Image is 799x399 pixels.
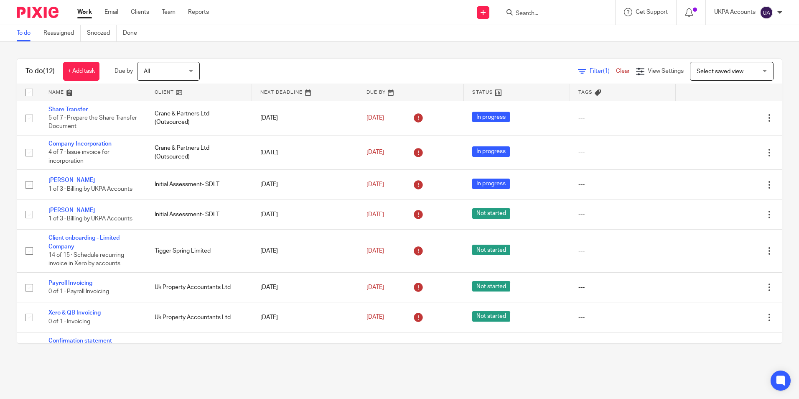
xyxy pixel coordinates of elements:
[578,180,668,189] div: ---
[131,8,149,16] a: Clients
[252,230,358,273] td: [DATE]
[144,69,150,74] span: All
[48,207,95,213] a: [PERSON_NAME]
[104,8,118,16] a: Email
[146,302,252,332] td: Uk Property Accountants Ltd
[760,6,773,19] img: svg%3E
[366,150,384,156] span: [DATE]
[636,9,668,15] span: Get Support
[616,68,630,74] a: Clear
[366,315,384,320] span: [DATE]
[252,332,358,366] td: [DATE]
[48,141,112,147] a: Company Incorporation
[578,114,668,122] div: ---
[48,177,95,183] a: [PERSON_NAME]
[578,210,668,219] div: ---
[472,311,510,322] span: Not started
[162,8,176,16] a: Team
[252,170,358,199] td: [DATE]
[590,68,616,74] span: Filter
[252,135,358,169] td: [DATE]
[43,68,55,74] span: (12)
[472,112,510,122] span: In progress
[48,235,120,249] a: Client onboarding - Limited Company
[146,101,252,135] td: Crane & Partners Ltd (Outsourced)
[48,338,112,344] a: Confirmation statement
[25,67,55,76] h1: To do
[472,343,510,354] span: In progress
[578,313,668,322] div: ---
[366,248,384,254] span: [DATE]
[48,310,101,316] a: Xero & QB Invoicing
[578,90,593,95] span: Tags
[515,10,590,18] input: Search
[366,182,384,187] span: [DATE]
[146,135,252,169] td: Crane & Partners Ltd (Outsourced)
[472,245,510,255] span: Not started
[115,67,133,75] p: Due by
[714,8,756,16] p: UKPA Accounts
[48,280,92,286] a: Payroll Invoicing
[48,319,90,325] span: 0 of 1 · Invoicing
[87,25,117,41] a: Snoozed
[188,8,209,16] a: Reports
[252,302,358,332] td: [DATE]
[472,146,510,157] span: In progress
[146,199,252,229] td: Initial Assessment- SDLT
[252,273,358,302] td: [DATE]
[77,8,92,16] a: Work
[48,216,132,222] span: 1 of 3 · Billing by UKPA Accounts
[17,25,37,41] a: To do
[578,247,668,255] div: ---
[366,284,384,290] span: [DATE]
[648,68,684,74] span: View Settings
[48,115,137,130] span: 5 of 7 · Prepare the Share Transfer Document
[48,107,88,113] a: Share Transfer
[472,281,510,292] span: Not started
[17,7,59,18] img: Pixie
[48,252,124,267] span: 14 of 15 · Schedule recurring invoice in Xero by accounts
[123,25,143,41] a: Done
[146,332,252,366] td: [PERSON_NAME] Foods Limited
[603,68,610,74] span: (1)
[48,150,109,164] span: 4 of 7 · Issue invoice for incorporation
[366,212,384,217] span: [DATE]
[63,62,99,81] a: + Add task
[252,199,358,229] td: [DATE]
[48,186,132,192] span: 1 of 3 · Billing by UKPA Accounts
[578,283,668,292] div: ---
[48,289,109,294] span: 0 of 1 · Payroll Invoicing
[578,148,668,157] div: ---
[472,208,510,219] span: Not started
[697,69,743,74] span: Select saved view
[146,273,252,302] td: Uk Property Accountants Ltd
[146,170,252,199] td: Initial Assessment- SDLT
[43,25,81,41] a: Reassigned
[366,115,384,121] span: [DATE]
[472,179,510,189] span: In progress
[146,230,252,273] td: Tigger Spring Limited
[252,101,358,135] td: [DATE]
